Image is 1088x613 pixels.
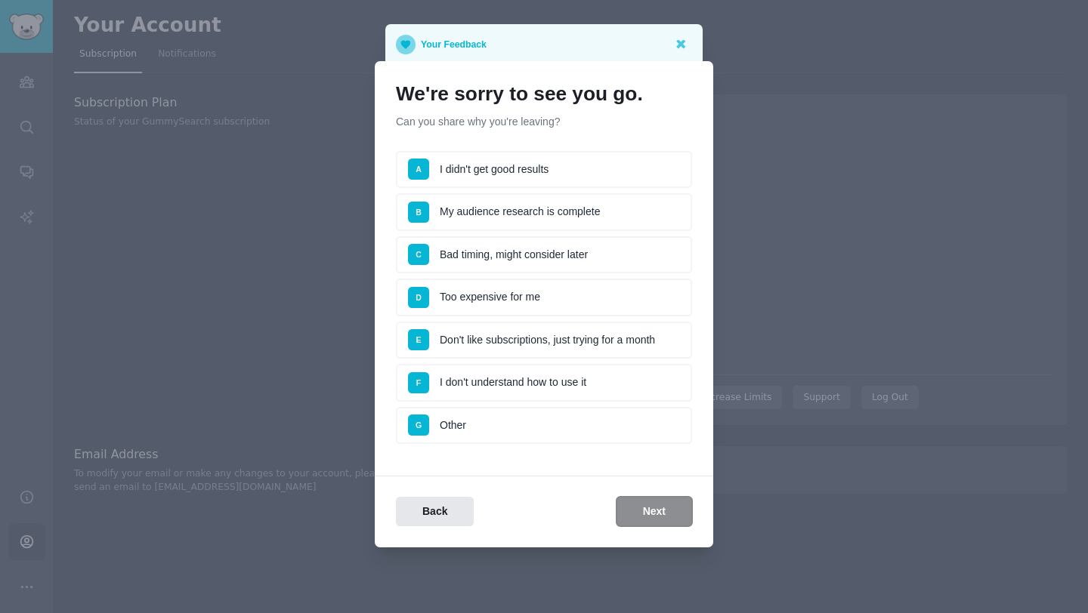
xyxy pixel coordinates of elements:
[396,82,692,106] h1: We're sorry to see you go.
[416,293,422,302] span: D
[421,35,487,54] p: Your Feedback
[416,250,422,259] span: C
[416,420,422,430] span: G
[416,208,422,217] span: B
[416,378,421,387] span: F
[396,497,474,526] button: Back
[416,165,422,174] span: A
[416,335,421,344] span: E
[396,114,692,130] p: Can you share why you're leaving?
